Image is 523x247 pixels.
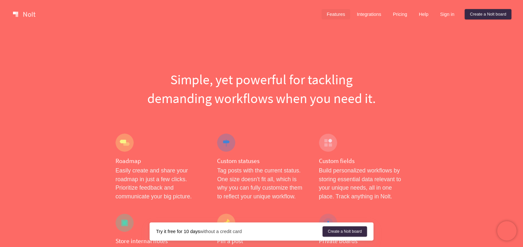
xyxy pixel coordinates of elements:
h4: Custom statuses [217,157,306,165]
h4: Pin a post [217,237,306,245]
a: Help [414,9,434,19]
p: Build personalized workflows by storing essential data relevant to your unique needs, all in one ... [319,166,407,201]
div: without a credit card [156,228,322,235]
a: Create a Nolt board [322,226,367,237]
p: Easily create and share your roadmap in just a few clicks. Prioritize feedback and communicate yo... [116,166,204,201]
a: Create a Nolt board [465,9,511,19]
h4: Roadmap [116,157,204,165]
a: Integrations [351,9,386,19]
p: Tag posts with the current status. One size doesn’t fit all, which is why you can fully customize... [217,166,306,201]
h1: Simple, yet powerful for tackling demanding workflows when you need it. [116,70,407,108]
a: Sign in [435,9,459,19]
h4: Store internal notes [116,237,204,245]
iframe: Chatra live chat [497,221,517,241]
h4: Private boards [319,237,407,245]
a: Pricing [388,9,412,19]
strong: Try it free for 10 days [156,229,200,234]
a: Features [322,9,350,19]
h4: Custom fields [319,157,407,165]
